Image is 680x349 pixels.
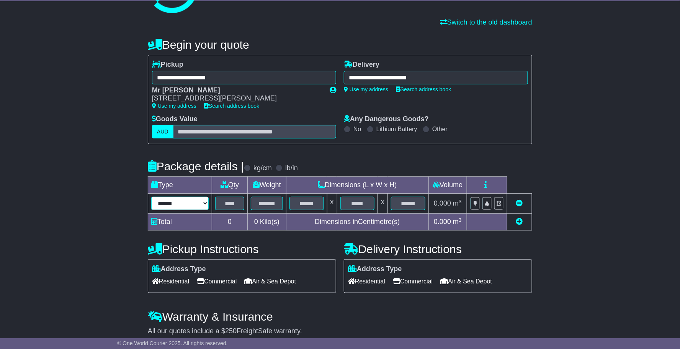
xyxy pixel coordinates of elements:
[348,275,385,287] span: Residential
[254,218,258,226] span: 0
[327,194,337,214] td: x
[428,177,467,194] td: Volume
[148,160,244,173] h4: Package details |
[152,115,198,123] label: Goods Value
[152,86,322,95] div: Mr [PERSON_NAME]
[453,218,462,226] span: m
[396,86,451,92] a: Search address book
[212,214,248,230] td: 0
[344,61,379,69] label: Delivery
[152,125,173,138] label: AUD
[285,164,298,173] label: lb/in
[148,327,532,336] div: All our quotes include a $ FreightSafe warranty.
[432,125,448,133] label: Other
[440,18,532,26] a: Switch to the old dashboard
[152,94,322,103] div: [STREET_ADDRESS][PERSON_NAME]
[248,177,286,194] td: Weight
[152,265,206,273] label: Address Type
[344,243,532,255] h4: Delivery Instructions
[148,310,532,323] h4: Warranty & Insurance
[376,125,417,133] label: Lithium Battery
[248,214,286,230] td: Kilo(s)
[286,214,428,230] td: Dimensions in Centimetre(s)
[152,275,189,287] span: Residential
[459,217,462,223] sup: 3
[441,275,492,287] span: Air & Sea Depot
[378,194,388,214] td: x
[453,199,462,207] span: m
[117,340,228,346] span: © One World Courier 2025. All rights reserved.
[516,199,523,207] a: Remove this item
[434,199,451,207] span: 0.000
[434,218,451,226] span: 0.000
[152,61,183,69] label: Pickup
[212,177,248,194] td: Qty
[393,275,433,287] span: Commercial
[152,103,196,109] a: Use my address
[253,164,272,173] label: kg/cm
[148,243,336,255] h4: Pickup Instructions
[204,103,259,109] a: Search address book
[516,218,523,226] a: Add new item
[459,199,462,204] sup: 3
[225,327,237,335] span: 250
[348,265,402,273] label: Address Type
[344,86,388,92] a: Use my address
[148,38,532,51] h4: Begin your quote
[197,275,237,287] span: Commercial
[286,177,428,194] td: Dimensions (L x W x H)
[245,275,296,287] span: Air & Sea Depot
[344,115,429,123] label: Any Dangerous Goods?
[148,214,212,230] td: Total
[148,177,212,194] td: Type
[353,125,361,133] label: No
